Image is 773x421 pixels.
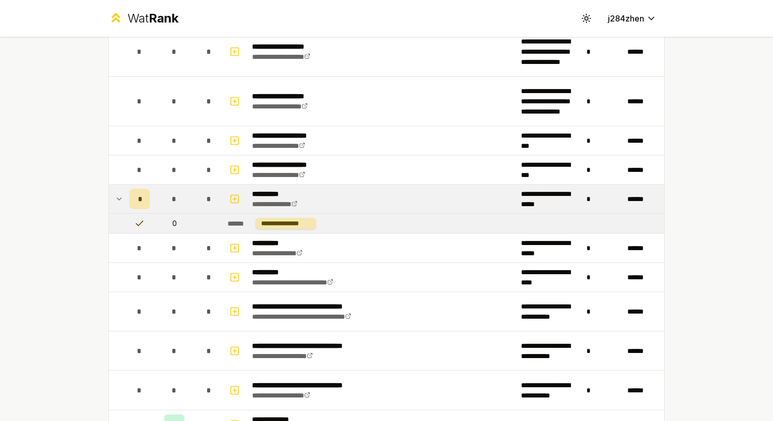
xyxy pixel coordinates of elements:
span: Rank [149,11,178,26]
a: WatRank [108,10,178,27]
div: Wat [127,10,178,27]
button: j284zhen [600,9,665,28]
span: j284zhen [608,12,644,25]
td: 0 [154,214,195,233]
